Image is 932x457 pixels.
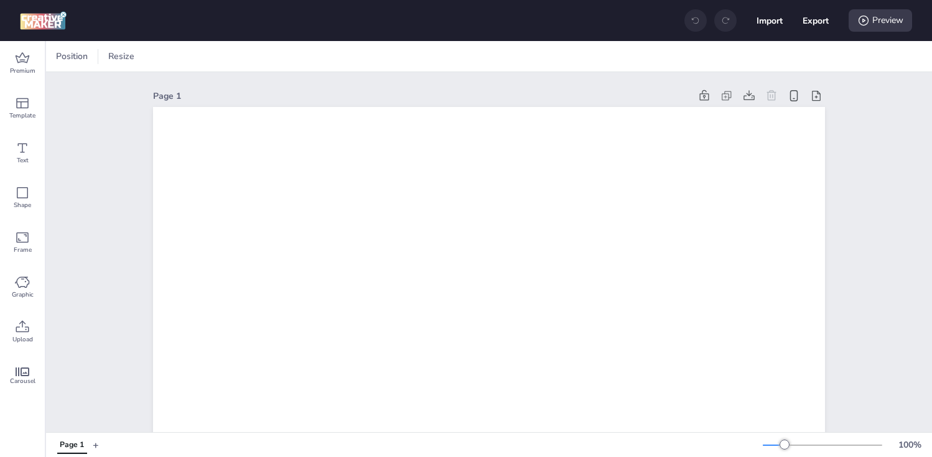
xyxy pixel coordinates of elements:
[106,50,137,63] span: Resize
[93,434,99,456] button: +
[757,7,783,34] button: Import
[14,200,31,210] span: Shape
[9,111,35,121] span: Template
[17,155,29,165] span: Text
[10,66,35,76] span: Premium
[14,245,32,255] span: Frame
[51,434,93,456] div: Tabs
[895,438,925,451] div: 100 %
[20,11,67,30] img: logo Creative Maker
[12,290,34,300] span: Graphic
[60,440,84,451] div: Page 1
[10,376,35,386] span: Carousel
[849,9,912,32] div: Preview
[54,50,90,63] span: Position
[803,7,829,34] button: Export
[12,335,33,344] span: Upload
[153,90,691,103] div: Page 1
